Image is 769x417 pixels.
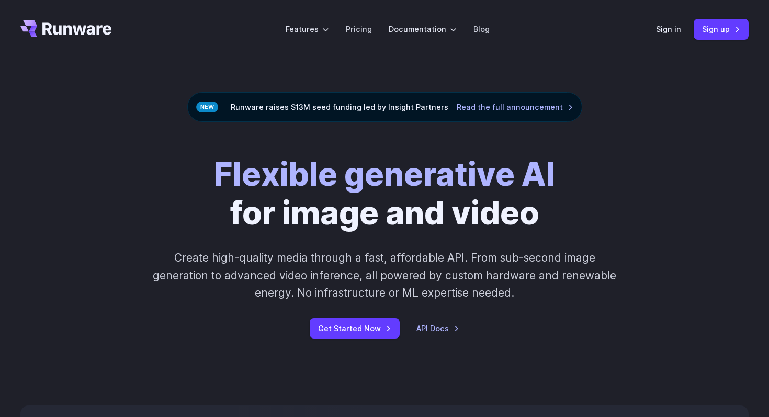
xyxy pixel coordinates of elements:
p: Create high-quality media through a fast, affordable API. From sub-second image generation to adv... [152,249,618,301]
strong: Flexible generative AI [214,155,555,194]
a: Sign in [656,23,681,35]
a: Blog [473,23,490,35]
a: Read the full announcement [457,101,573,113]
a: Get Started Now [310,318,400,339]
a: Sign up [694,19,749,39]
a: Pricing [346,23,372,35]
a: API Docs [416,322,459,334]
a: Go to / [20,20,111,37]
label: Documentation [389,23,457,35]
h1: for image and video [214,155,555,232]
div: Runware raises $13M seed funding led by Insight Partners [187,92,582,122]
label: Features [286,23,329,35]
